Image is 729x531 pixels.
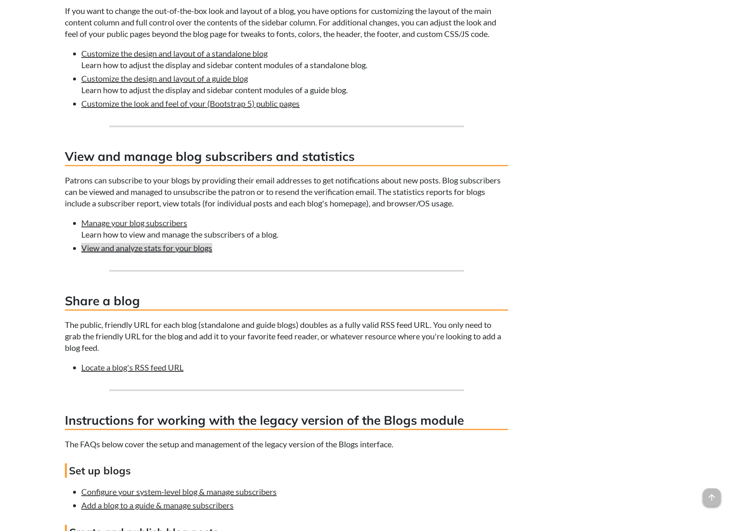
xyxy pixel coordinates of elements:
[81,243,212,253] a: View and analyze stats for your blogs
[65,438,508,450] p: The FAQs below cover the setup and management of the legacy version of the Blogs interface.
[81,98,300,108] a: Customize the look and feel of your (Bootstrap 5) public pages
[81,362,183,372] a: Locate a blog's RSS feed URL
[703,489,721,499] a: arrow_upward
[81,500,234,510] a: Add a blog to a guide & manage subscribers​
[65,319,508,353] p: The public, friendly URL for each blog (standalone and guide blogs) doubles as a fully valid RSS ...
[65,5,508,39] p: If you want to change the out-of-the-box look and layout of a blog, you have options for customiz...
[65,148,508,166] h3: View and manage blog subscribers and statistics
[81,73,248,83] a: Customize the design and layout of a guide blog
[81,218,187,228] a: Manage your blog subscribers
[81,48,508,71] li: Learn how to adjust the display and sidebar content modules of a standalone blog.
[65,463,508,478] h4: Set up blogs
[65,412,508,430] h3: Instructions for working with the legacy version of the Blogs module
[81,487,277,497] a: Configure your system-level blog & manage subscribers
[81,48,268,58] a: Customize the design and layout of a standalone blog
[703,488,721,506] span: arrow_upward
[81,217,508,240] li: Learn how to view and manage the subscribers of a blog.
[81,73,508,96] li: Learn how to adjust the display and sidebar content modules of a guide blog.
[65,292,508,311] h3: Share a blog
[65,174,508,209] p: Patrons can subscribe to your blogs by providing their email addresses to get notifications about...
